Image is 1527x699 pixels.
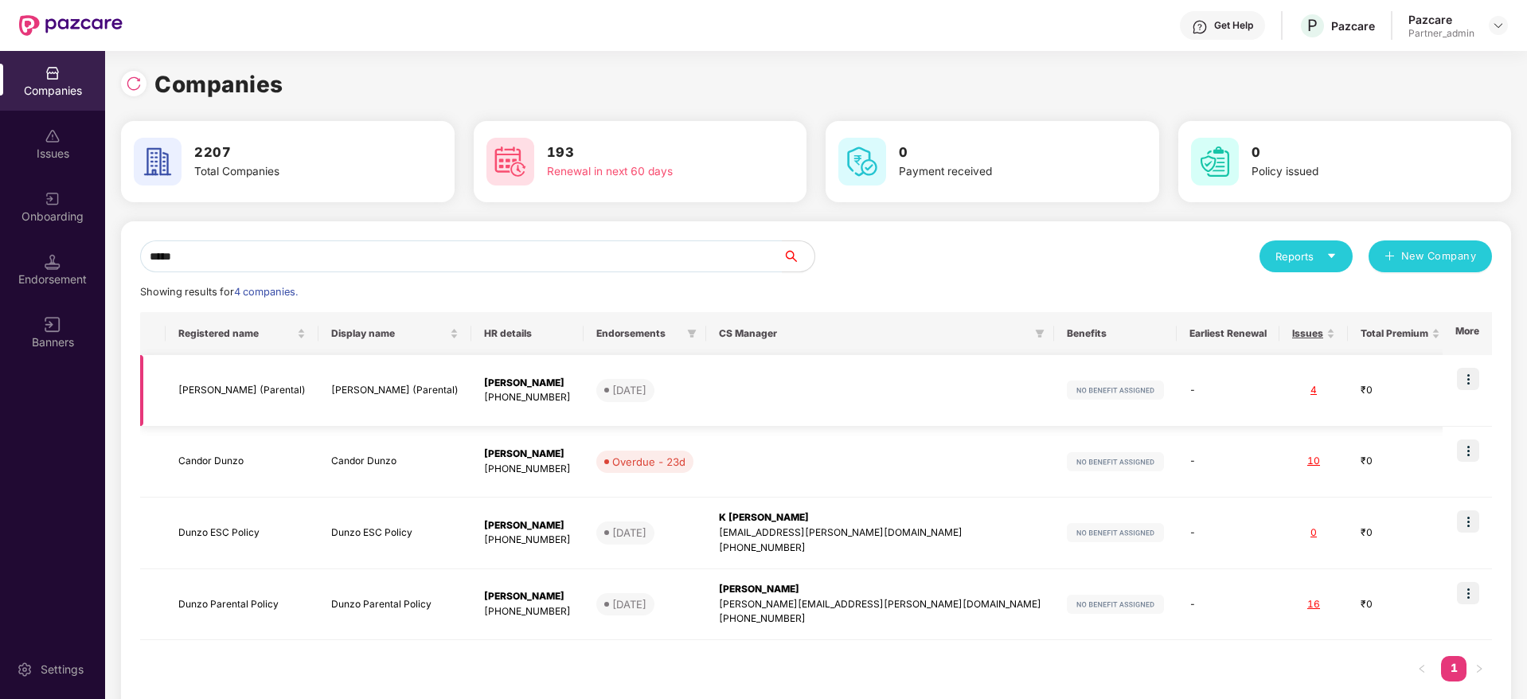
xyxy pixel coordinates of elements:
[1214,19,1253,32] div: Get Help
[318,498,471,569] td: Dunzo ESC Policy
[899,143,1099,163] h3: 0
[45,317,61,333] img: svg+xml;base64,PHN2ZyB3aWR0aD0iMTYiIGhlaWdodD0iMTYiIHZpZXdCb3g9IjAgMCAxNiAxNiIgZmlsbD0ibm9uZSIgeG...
[140,286,298,298] span: Showing results for
[234,286,298,298] span: 4 companies.
[331,327,447,340] span: Display name
[166,427,318,498] td: Candor Dunzo
[547,143,748,163] h3: 193
[1177,355,1279,427] td: -
[194,143,395,163] h3: 2207
[1408,27,1474,40] div: Partner_admin
[596,327,681,340] span: Endorsements
[782,240,815,272] button: search
[612,454,685,470] div: Overdue - 23d
[1177,312,1279,355] th: Earliest Renewal
[719,541,1041,556] div: [PHONE_NUMBER]
[1292,454,1335,469] div: 10
[134,138,182,185] img: svg+xml;base64,PHN2ZyB4bWxucz0iaHR0cDovL3d3dy53My5vcmcvMjAwMC9zdmciIHdpZHRoPSI2MCIgaGVpZ2h0PSI2MC...
[318,355,471,427] td: [PERSON_NAME] (Parental)
[1279,312,1348,355] th: Issues
[486,138,534,185] img: svg+xml;base64,PHN2ZyB4bWxucz0iaHR0cDovL3d3dy53My5vcmcvMjAwMC9zdmciIHdpZHRoPSI2MCIgaGVpZ2h0PSI2MC...
[484,462,571,477] div: [PHONE_NUMBER]
[1191,138,1239,185] img: svg+xml;base64,PHN2ZyB4bWxucz0iaHR0cDovL3d3dy53My5vcmcvMjAwMC9zdmciIHdpZHRoPSI2MCIgaGVpZ2h0PSI2MC...
[612,596,646,612] div: [DATE]
[484,447,571,462] div: [PERSON_NAME]
[1348,312,1453,355] th: Total Premium
[1177,569,1279,641] td: -
[547,163,748,181] div: Renewal in next 60 days
[1307,16,1318,35] span: P
[1361,597,1440,612] div: ₹0
[166,569,318,641] td: Dunzo Parental Policy
[1466,656,1492,681] button: right
[17,662,33,678] img: svg+xml;base64,PHN2ZyBpZD0iU2V0dGluZy0yMHgyMCIgeG1sbnM9Imh0dHA6Ly93d3cudzMub3JnLzIwMDAvc3ZnIiB3aW...
[1408,12,1474,27] div: Pazcare
[484,518,571,533] div: [PERSON_NAME]
[1457,368,1479,390] img: icon
[484,604,571,619] div: [PHONE_NUMBER]
[1409,656,1435,681] li: Previous Page
[178,327,294,340] span: Registered name
[1275,248,1337,264] div: Reports
[1417,664,1427,674] span: left
[1177,498,1279,569] td: -
[1401,248,1477,264] span: New Company
[1361,383,1440,398] div: ₹0
[1252,143,1452,163] h3: 0
[1292,597,1335,612] div: 16
[45,254,61,270] img: svg+xml;base64,PHN2ZyB3aWR0aD0iMTQuNSIgaGVpZ2h0PSIxNC41IiB2aWV3Qm94PSIwIDAgMTYgMTYiIGZpbGw9Im5vbm...
[684,324,700,343] span: filter
[719,510,1041,525] div: K [PERSON_NAME]
[45,128,61,144] img: svg+xml;base64,PHN2ZyBpZD0iSXNzdWVzX2Rpc2FibGVkIiB4bWxucz0iaHR0cDovL3d3dy53My5vcmcvMjAwMC9zdmciIH...
[484,533,571,548] div: [PHONE_NUMBER]
[1361,454,1440,469] div: ₹0
[1067,595,1164,614] img: svg+xml;base64,PHN2ZyB4bWxucz0iaHR0cDovL3d3dy53My5vcmcvMjAwMC9zdmciIHdpZHRoPSIxMjIiIGhlaWdodD0iMj...
[1326,251,1337,261] span: caret-down
[1035,329,1045,338] span: filter
[1067,523,1164,542] img: svg+xml;base64,PHN2ZyB4bWxucz0iaHR0cDovL3d3dy53My5vcmcvMjAwMC9zdmciIHdpZHRoPSIxMjIiIGhlaWdodD0iMj...
[166,312,318,355] th: Registered name
[1443,312,1492,355] th: More
[1457,510,1479,533] img: icon
[1032,324,1048,343] span: filter
[484,376,571,391] div: [PERSON_NAME]
[1361,327,1428,340] span: Total Premium
[1457,439,1479,462] img: icon
[612,382,646,398] div: [DATE]
[1067,381,1164,400] img: svg+xml;base64,PHN2ZyB4bWxucz0iaHR0cDovL3d3dy53My5vcmcvMjAwMC9zdmciIHdpZHRoPSIxMjIiIGhlaWdodD0iMj...
[719,327,1029,340] span: CS Manager
[612,525,646,541] div: [DATE]
[45,191,61,207] img: svg+xml;base64,PHN2ZyB3aWR0aD0iMjAiIGhlaWdodD0iMjAiIHZpZXdCb3g9IjAgMCAyMCAyMCIgZmlsbD0ibm9uZSIgeG...
[154,67,283,102] h1: Companies
[719,597,1041,612] div: [PERSON_NAME][EMAIL_ADDRESS][PERSON_NAME][DOMAIN_NAME]
[1457,582,1479,604] img: icon
[1292,327,1323,340] span: Issues
[1192,19,1208,35] img: svg+xml;base64,PHN2ZyBpZD0iSGVscC0zMngzMiIgeG1sbnM9Imh0dHA6Ly93d3cudzMub3JnLzIwMDAvc3ZnIiB3aWR0aD...
[1384,251,1395,264] span: plus
[1054,312,1177,355] th: Benefits
[166,498,318,569] td: Dunzo ESC Policy
[484,390,571,405] div: [PHONE_NUMBER]
[1409,656,1435,681] button: left
[318,569,471,641] td: Dunzo Parental Policy
[471,312,584,355] th: HR details
[1369,240,1492,272] button: plusNew Company
[194,163,395,181] div: Total Companies
[45,65,61,81] img: svg+xml;base64,PHN2ZyBpZD0iQ29tcGFuaWVzIiB4bWxucz0iaHR0cDovL3d3dy53My5vcmcvMjAwMC9zdmciIHdpZHRoPS...
[166,355,318,427] td: [PERSON_NAME] (Parental)
[719,582,1041,597] div: [PERSON_NAME]
[719,525,1041,541] div: [EMAIL_ADDRESS][PERSON_NAME][DOMAIN_NAME]
[318,427,471,498] td: Candor Dunzo
[1067,452,1164,471] img: svg+xml;base64,PHN2ZyB4bWxucz0iaHR0cDovL3d3dy53My5vcmcvMjAwMC9zdmciIHdpZHRoPSIxMjIiIGhlaWdodD0iMj...
[1331,18,1375,33] div: Pazcare
[1177,427,1279,498] td: -
[36,662,88,678] div: Settings
[19,15,123,36] img: New Pazcare Logo
[1474,664,1484,674] span: right
[1361,525,1440,541] div: ₹0
[1441,656,1466,681] li: 1
[838,138,886,185] img: svg+xml;base64,PHN2ZyB4bWxucz0iaHR0cDovL3d3dy53My5vcmcvMjAwMC9zdmciIHdpZHRoPSI2MCIgaGVpZ2h0PSI2MC...
[484,589,571,604] div: [PERSON_NAME]
[1292,525,1335,541] div: 0
[782,250,814,263] span: search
